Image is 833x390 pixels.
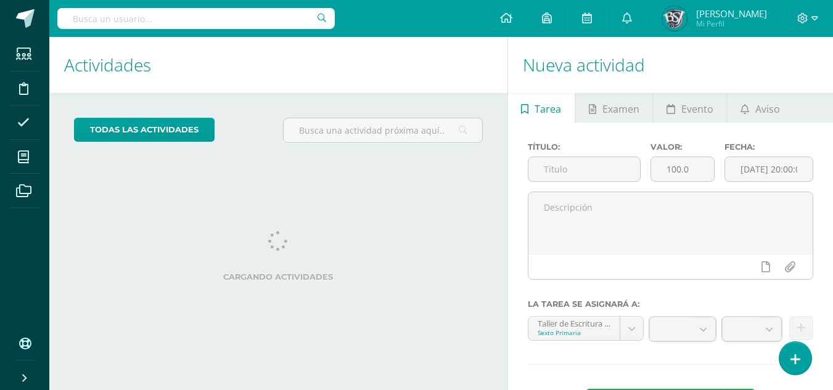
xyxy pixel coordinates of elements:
label: Valor: [650,142,715,152]
a: Evento [653,93,726,123]
input: Busca una actividad próxima aquí... [284,118,482,142]
a: Taller de Escritura 'A'Sexto Primaria [528,317,643,340]
input: Título [528,157,641,181]
h1: Nueva actividad [523,37,818,93]
span: Tarea [535,94,561,124]
span: Mi Perfil [696,18,767,29]
div: Sexto Primaria [538,328,610,337]
a: todas las Actividades [74,118,215,142]
span: [PERSON_NAME] [696,7,767,20]
label: Cargando actividades [74,272,483,282]
label: Título: [528,142,641,152]
a: Examen [575,93,652,123]
h1: Actividades [64,37,493,93]
span: Examen [602,94,639,124]
input: Fecha de entrega [725,157,813,181]
input: Busca un usuario... [57,8,335,29]
div: Taller de Escritura 'A' [538,317,610,328]
a: Tarea [508,93,575,123]
input: Puntos máximos [651,157,714,181]
label: Fecha: [724,142,813,152]
label: La tarea se asignará a: [528,299,813,309]
img: 065dfccafff6cc22795d8c7af1ef8873.png [662,6,687,31]
span: Evento [681,94,713,124]
a: Aviso [727,93,793,123]
span: Aviso [755,94,780,124]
